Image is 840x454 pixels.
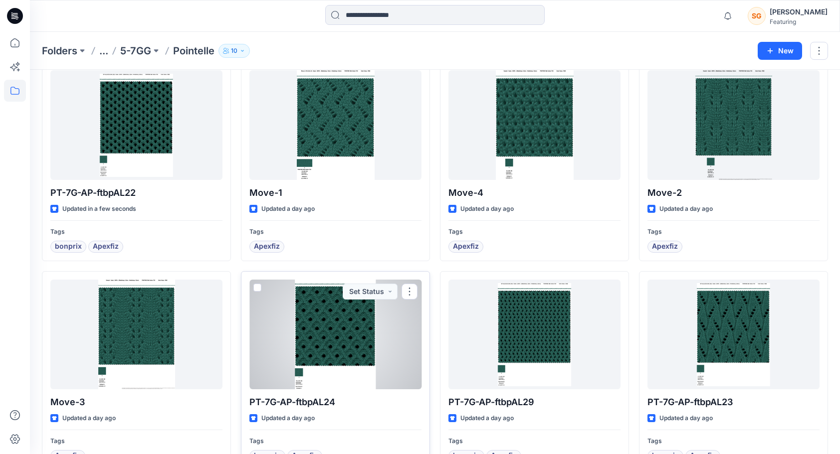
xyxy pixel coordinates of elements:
[448,227,621,237] p: Tags
[748,7,766,25] div: SG
[50,186,222,200] p: PT-7G-AP-ftbpAL22
[659,204,713,214] p: Updated a day ago
[261,413,315,424] p: Updated a day ago
[652,241,678,253] span: Apexfiz
[770,6,828,18] div: [PERSON_NAME]
[647,436,820,447] p: Tags
[249,436,421,447] p: Tags
[647,395,820,409] p: PT-7G-AP-ftbpAL23
[50,70,222,180] a: PT-7G-AP-ftbpAL22
[120,44,151,58] a: 5-7GG
[50,280,222,389] a: Move-3
[647,70,820,180] a: Move-2
[218,44,250,58] button: 10
[659,413,713,424] p: Updated a day ago
[647,227,820,237] p: Tags
[448,436,621,447] p: Tags
[460,204,514,214] p: Updated a day ago
[448,280,621,389] a: PT-7G-AP-ftbpAL29
[93,241,119,253] span: Apexfiz
[62,413,116,424] p: Updated a day ago
[249,227,421,237] p: Tags
[453,241,479,253] span: Apexfiz
[55,241,82,253] span: bonprix
[50,436,222,447] p: Tags
[173,44,214,58] p: Pointelle
[261,204,315,214] p: Updated a day ago
[647,186,820,200] p: Move-2
[249,395,421,409] p: PT-7G-AP-ftbpAL24
[249,280,421,389] a: PT-7G-AP-ftbpAL24
[448,186,621,200] p: Move-4
[50,227,222,237] p: Tags
[50,395,222,409] p: Move-3
[770,18,828,25] div: Featuring
[758,42,802,60] button: New
[460,413,514,424] p: Updated a day ago
[647,280,820,389] a: PT-7G-AP-ftbpAL23
[42,44,77,58] a: Folders
[249,70,421,180] a: Move-1
[231,45,237,56] p: 10
[448,70,621,180] a: Move-4
[62,204,136,214] p: Updated in a few seconds
[249,186,421,200] p: Move-1
[448,395,621,409] p: PT-7G-AP-ftbpAL29
[254,241,280,253] span: Apexfiz
[99,44,108,58] button: ...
